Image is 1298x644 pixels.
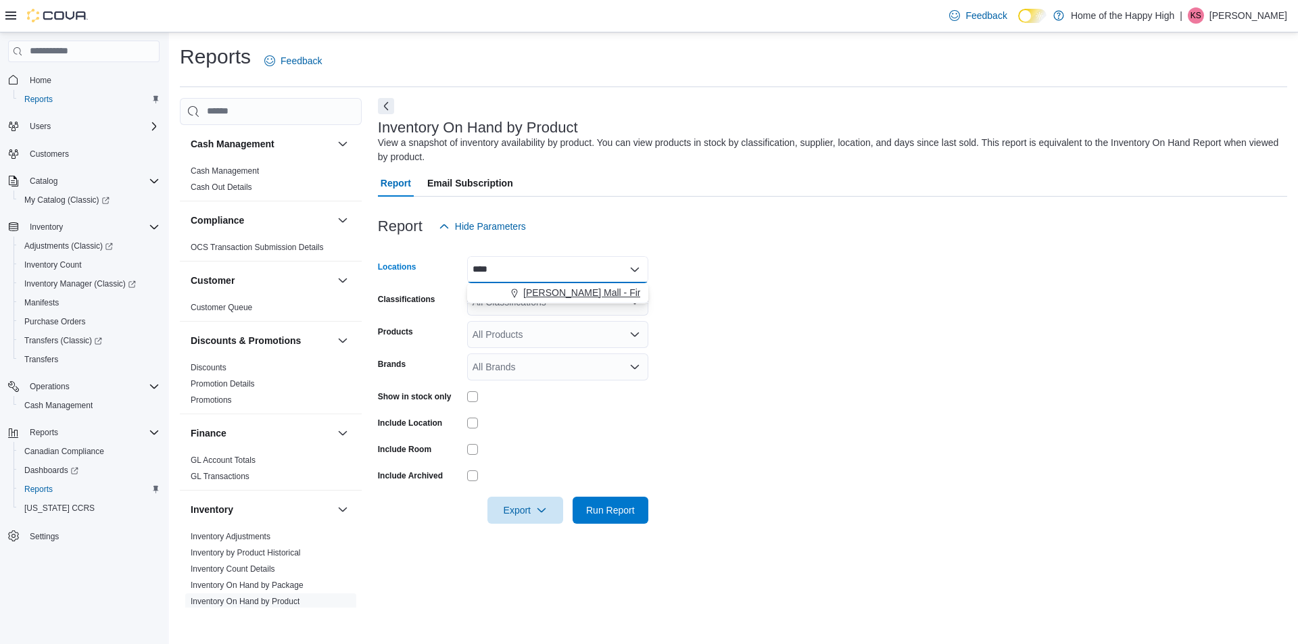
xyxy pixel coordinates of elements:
[378,391,452,402] label: Show in stock only
[19,462,160,478] span: Dashboards
[191,137,274,151] h3: Cash Management
[191,471,249,482] span: GL Transactions
[1180,7,1182,24] p: |
[3,218,165,237] button: Inventory
[19,295,64,311] a: Manifests
[191,303,252,312] a: Customer Queue
[19,481,58,497] a: Reports
[433,213,531,240] button: Hide Parameters
[191,532,270,541] a: Inventory Adjustments
[523,286,686,299] span: [PERSON_NAME] Mall - Fire & Flower
[27,9,88,22] img: Cova
[191,564,275,574] a: Inventory Count Details
[378,218,423,234] h3: Report
[19,276,141,292] a: Inventory Manager (Classic)
[14,442,165,461] button: Canadian Compliance
[3,70,165,90] button: Home
[3,117,165,136] button: Users
[19,295,160,311] span: Manifests
[3,144,165,164] button: Customers
[24,316,86,327] span: Purchase Orders
[19,397,98,414] a: Cash Management
[8,65,160,581] nav: Complex example
[30,427,58,438] span: Reports
[378,444,431,455] label: Include Room
[24,400,93,411] span: Cash Management
[335,212,351,228] button: Compliance
[24,354,58,365] span: Transfers
[24,528,64,545] a: Settings
[19,238,118,254] a: Adjustments (Classic)
[335,136,351,152] button: Cash Management
[378,359,406,370] label: Brands
[19,257,87,273] a: Inventory Count
[191,597,299,606] a: Inventory On Hand by Product
[14,350,165,369] button: Transfers
[191,214,244,227] h3: Compliance
[335,332,351,349] button: Discounts & Promotions
[191,455,256,465] a: GL Account Totals
[24,278,136,289] span: Inventory Manager (Classic)
[24,195,110,205] span: My Catalog (Classic)
[19,397,160,414] span: Cash Management
[19,462,84,478] a: Dashboards
[191,580,304,590] a: Inventory On Hand by Package
[24,503,95,514] span: [US_STATE] CCRS
[191,302,252,313] span: Customer Queue
[14,499,165,518] button: [US_STATE] CCRS
[1071,7,1174,24] p: Home of the Happy High
[24,465,78,476] span: Dashboards
[378,98,394,114] button: Next
[24,219,160,235] span: Inventory
[629,362,640,372] button: Open list of options
[19,276,160,292] span: Inventory Manager (Classic)
[3,377,165,396] button: Operations
[19,500,160,516] span: Washington CCRS
[191,242,324,253] span: OCS Transaction Submission Details
[3,526,165,545] button: Settings
[191,472,249,481] a: GL Transactions
[191,547,301,558] span: Inventory by Product Historical
[180,452,362,490] div: Finance
[24,378,160,395] span: Operations
[467,283,648,303] button: [PERSON_NAME] Mall - Fire & Flower
[191,182,252,192] a: Cash Out Details
[191,580,304,591] span: Inventory On Hand by Package
[335,425,351,441] button: Finance
[19,332,160,349] span: Transfers (Classic)
[191,166,259,176] a: Cash Management
[487,497,563,524] button: Export
[19,332,107,349] a: Transfers (Classic)
[24,446,104,457] span: Canadian Compliance
[24,335,102,346] span: Transfers (Classic)
[19,314,91,330] a: Purchase Orders
[24,72,57,89] a: Home
[378,120,578,136] h3: Inventory On Hand by Product
[1209,7,1287,24] p: [PERSON_NAME]
[191,274,332,287] button: Customer
[24,297,59,308] span: Manifests
[378,326,413,337] label: Products
[19,351,160,368] span: Transfers
[30,381,70,392] span: Operations
[191,564,275,574] span: Inventory Count Details
[378,294,435,305] label: Classifications
[19,257,160,273] span: Inventory Count
[191,426,226,440] h3: Finance
[381,170,411,197] span: Report
[1191,7,1201,24] span: KS
[944,2,1012,29] a: Feedback
[30,222,63,232] span: Inventory
[180,43,251,70] h1: Reports
[14,274,165,293] a: Inventory Manager (Classic)
[191,182,252,193] span: Cash Out Details
[496,497,555,524] span: Export
[191,379,255,389] a: Promotion Details
[24,146,74,162] a: Customers
[191,363,226,372] a: Discounts
[14,461,165,480] a: Dashboards
[19,192,160,208] span: My Catalog (Classic)
[191,334,332,347] button: Discounts & Promotions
